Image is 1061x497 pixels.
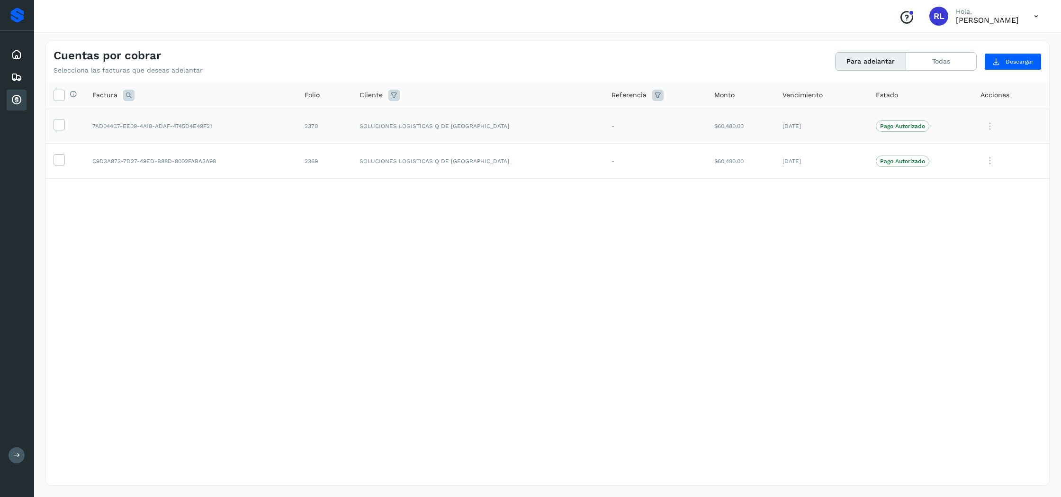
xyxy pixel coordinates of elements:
[782,90,823,100] span: Vencimiento
[956,16,1019,25] p: Rafael Lopez Arceo
[906,53,976,70] button: Todas
[92,90,117,100] span: Factura
[54,49,161,63] h4: Cuentas por cobrar
[360,90,383,100] span: Cliente
[352,109,604,144] td: SOLUCIONES LOGISTICAS Q DE [GEOGRAPHIC_DATA]
[85,144,297,179] td: C9D3A873-7D27-49ED-B88D-8002FABA3A98
[352,144,604,179] td: SOLUCIONES LOGISTICAS Q DE [GEOGRAPHIC_DATA]
[85,109,297,144] td: 7AD044C7-EE09-4A18-ADAF-4745D4E49F21
[7,67,27,88] div: Embarques
[707,109,775,144] td: $60,480.00
[305,90,320,100] span: Folio
[836,53,906,70] button: Para adelantar
[775,109,868,144] td: [DATE]
[707,144,775,179] td: $60,480.00
[880,123,925,129] p: Pago Autorizado
[980,90,1009,100] span: Acciones
[297,144,352,179] td: 2369
[297,109,352,144] td: 2370
[956,8,1019,16] p: Hola,
[714,90,735,100] span: Monto
[7,44,27,65] div: Inicio
[1006,57,1034,66] span: Descargar
[611,90,647,100] span: Referencia
[876,90,898,100] span: Estado
[7,90,27,110] div: Cuentas por cobrar
[604,144,707,179] td: -
[880,158,925,165] p: Pago Autorizado
[54,66,203,74] p: Selecciona las facturas que deseas adelantar
[604,109,707,144] td: -
[984,53,1042,70] button: Descargar
[775,144,868,179] td: [DATE]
